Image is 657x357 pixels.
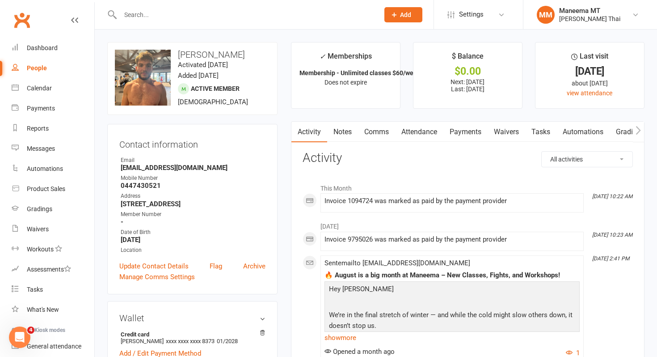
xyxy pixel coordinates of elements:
a: Reports [12,119,94,139]
div: Reports [27,125,49,132]
div: about [DATE] [543,78,636,88]
iframe: Intercom live chat [9,327,30,348]
a: Automations [556,122,610,142]
h3: Activity [303,151,633,165]
div: Invoice 9795026 was marked as paid by the payment provider [324,236,580,243]
time: Added [DATE] [178,72,219,80]
div: $0.00 [421,67,514,76]
strong: [STREET_ADDRESS] [121,200,265,208]
a: Workouts [12,239,94,259]
div: [DATE] [543,67,636,76]
a: Gradings [12,199,94,219]
a: Notes [327,122,358,142]
div: Messages [27,145,55,152]
strong: - [121,218,265,226]
a: Assessments [12,259,94,280]
div: People [27,64,47,72]
div: Tasks [27,286,43,293]
div: Email [121,156,265,165]
a: show more [324,331,580,344]
input: Search... [118,8,373,21]
a: Archive [243,261,265,272]
a: Waivers [488,122,525,142]
span: Does not expire [324,79,367,86]
a: Flag [210,261,222,272]
i: ✓ [320,52,325,61]
i: [DATE] 2:41 PM [592,255,629,262]
strong: 0447430521 [121,182,265,190]
a: Waivers [12,219,94,239]
a: Automations [12,159,94,179]
a: Calendar [12,78,94,98]
span: [DEMOGRAPHIC_DATA] [178,98,248,106]
strong: Credit card [121,331,261,338]
div: Location [121,246,265,255]
div: What's New [27,306,59,313]
a: Product Sales [12,179,94,199]
time: Activated [DATE] [178,61,228,69]
a: People [12,58,94,78]
img: image1729579037.png [115,50,171,106]
div: Payments [27,105,55,112]
span: Active member [191,85,240,92]
div: 🔥 August is a big month at Maneema – New Classes, Fights, and Workshops! [324,272,580,279]
div: Automations [27,165,63,172]
div: Waivers [27,225,49,233]
div: Last visit [571,51,608,67]
div: Memberships [320,51,372,67]
div: Date of Birth [121,228,265,237]
strong: Membership - Unlimited classes $60/week - ... [299,69,431,76]
div: Gradings [27,205,52,212]
p: Next: [DATE] Last: [DATE] [421,78,514,93]
a: General attendance kiosk mode [12,336,94,357]
a: Clubworx [11,9,33,31]
div: Product Sales [27,185,65,192]
div: Calendar [27,85,52,92]
span: xxxx xxxx xxxx 8373 [166,338,215,344]
span: Settings [459,4,484,25]
h3: [PERSON_NAME] [115,50,270,59]
div: Workouts [27,246,54,253]
a: Messages [12,139,94,159]
div: Invoice 1094724 was marked as paid by the payment provider [324,197,580,205]
a: Tasks [525,122,556,142]
strong: [EMAIL_ADDRESS][DOMAIN_NAME] [121,164,265,172]
div: [PERSON_NAME] Thai [559,15,620,23]
a: Payments [443,122,488,142]
span: Sent email to [EMAIL_ADDRESS][DOMAIN_NAME] [324,259,470,267]
button: Add [384,7,422,22]
a: Update Contact Details [119,261,189,272]
a: Manage Comms Settings [119,272,195,282]
h3: Wallet [119,313,265,323]
div: Assessments [27,266,71,273]
a: view attendance [567,89,612,97]
li: This Month [303,179,633,193]
a: Activity [291,122,327,142]
div: Dashboard [27,44,58,51]
div: MM [537,6,555,24]
strong: [DATE] [121,236,265,244]
li: [DATE] [303,217,633,231]
span: 4 [27,327,34,334]
span: Opened a month ago [324,348,395,356]
p: We’re in the final stretch of winter — and while the cold might slow others down, it doesn’t stop... [327,310,577,333]
a: Attendance [395,122,443,142]
h3: Contact information [119,136,265,149]
li: [PERSON_NAME] [119,330,265,346]
a: Comms [358,122,395,142]
div: $ Balance [452,51,484,67]
a: Payments [12,98,94,119]
span: 01/2028 [217,338,238,344]
div: Mobile Number [121,174,265,183]
span: Add [400,11,411,18]
a: Tasks [12,280,94,300]
div: Address [121,192,265,200]
a: Dashboard [12,38,94,58]
div: Maneema MT [559,7,620,15]
i: [DATE] 10:23 AM [592,232,632,238]
div: General attendance [27,343,81,350]
i: [DATE] 10:22 AM [592,193,632,200]
p: Hey [PERSON_NAME] [327,284,577,297]
div: Member Number [121,210,265,219]
a: What's New [12,300,94,320]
